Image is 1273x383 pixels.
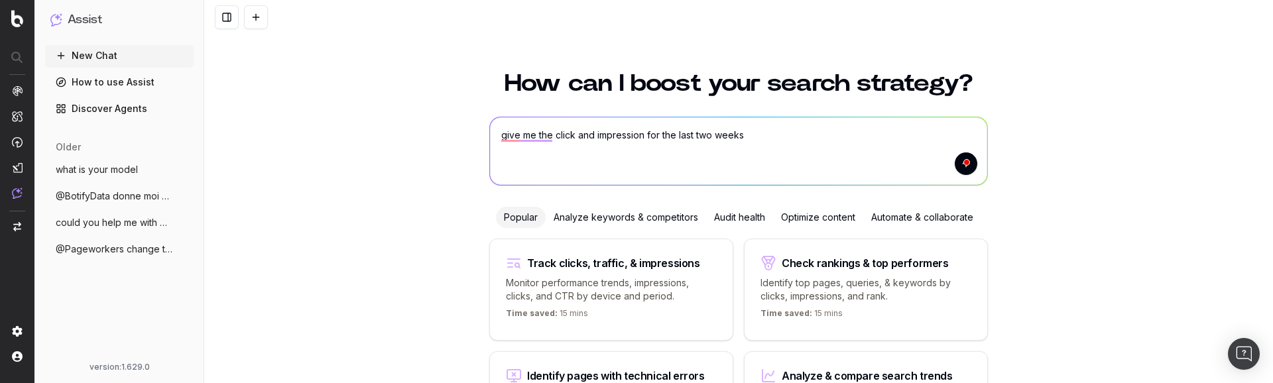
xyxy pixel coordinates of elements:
textarea: To enrich screen reader interactions, please activate Accessibility in Grammarly extension settings [490,117,987,185]
p: 15 mins [506,308,588,324]
span: could you help me with @KeywordsSuggesti [56,216,172,229]
div: Automate & collaborate [863,207,981,228]
span: @BotifyData donne moi une liste de 100 u [56,190,172,203]
div: Identify pages with technical errors [527,370,705,381]
button: New Chat [45,45,194,66]
img: Switch project [13,222,21,231]
div: Check rankings & top performers [782,258,949,268]
img: Intelligence [12,111,23,122]
div: version: 1.629.0 [50,362,188,372]
div: Analyze & compare search trends [782,370,953,381]
img: Activation [12,137,23,148]
img: Assist [12,188,23,199]
button: @Pageworkers change title in label-emmau [45,239,194,260]
div: Audit health [706,207,773,228]
span: older [56,140,81,154]
div: Open Intercom Messenger [1228,338,1260,370]
h1: Assist [68,11,102,29]
img: Assist [50,13,62,26]
span: Time saved: [506,308,558,318]
div: Optimize content [773,207,863,228]
a: How to use Assist [45,72,194,93]
a: Discover Agents [45,98,194,119]
img: Setting [12,326,23,337]
span: what is your model [56,163,138,176]
img: My account [12,351,23,362]
span: @Pageworkers change title in label-emmau [56,243,172,256]
p: Monitor performance trends, impressions, clicks, and CTR by device and period. [506,276,717,303]
img: Analytics [12,85,23,96]
img: Botify logo [11,10,23,27]
div: Popular [496,207,546,228]
div: Analyze keywords & competitors [546,207,706,228]
button: @BotifyData donne moi une liste de 100 u [45,186,194,207]
button: Assist [50,11,188,29]
img: Studio [12,162,23,173]
div: Track clicks, traffic, & impressions [527,258,700,268]
span: Time saved: [760,308,812,318]
h1: How can I boost your search strategy? [489,72,988,95]
button: could you help me with @KeywordsSuggesti [45,212,194,233]
p: 15 mins [760,308,843,324]
button: what is your model [45,159,194,180]
p: Identify top pages, queries, & keywords by clicks, impressions, and rank. [760,276,971,303]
